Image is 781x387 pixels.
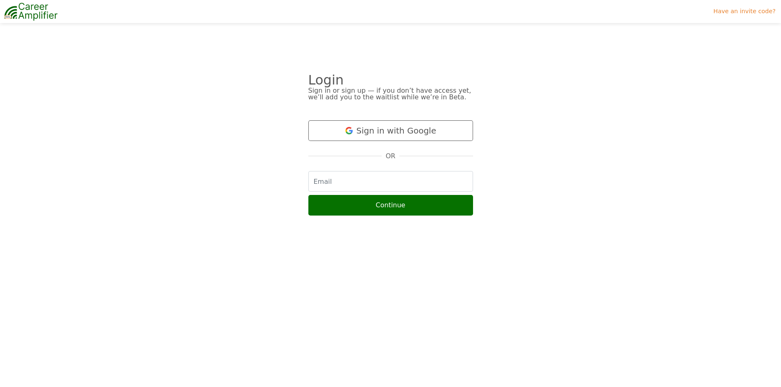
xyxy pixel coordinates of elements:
[308,87,473,101] div: Sign in or sign up — if you don’t have access yet, we’ll add you to the waitlist while we’re in B...
[4,1,58,22] img: career-amplifier-logo.png
[386,151,396,161] span: OR
[345,127,353,135] img: Google logo
[710,4,779,19] a: Have an invite code?
[308,171,473,192] input: Email
[308,77,473,83] div: Login
[308,195,473,216] button: Continue
[308,120,473,141] button: Sign in with Google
